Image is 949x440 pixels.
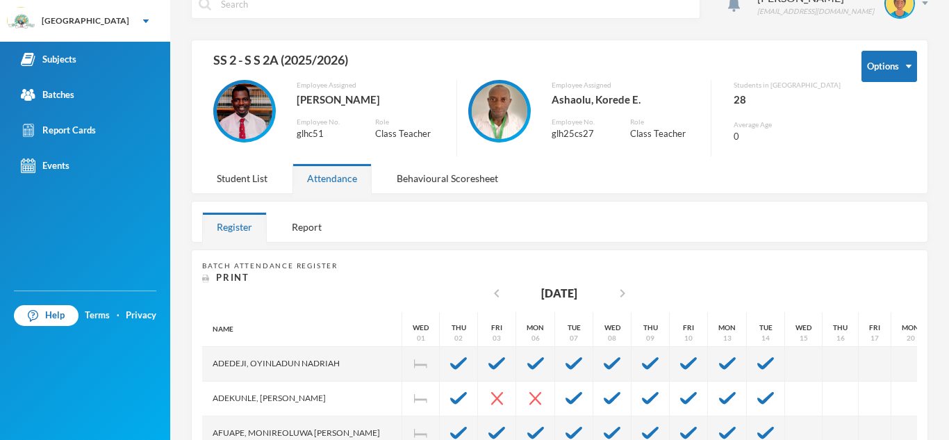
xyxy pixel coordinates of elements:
[8,8,35,35] img: logo
[413,323,429,333] div: Wed
[297,80,446,90] div: Employee Assigned
[552,127,609,141] div: glh25cs27
[833,323,848,333] div: Thu
[604,323,620,333] div: Wed
[21,158,69,173] div: Events
[21,52,76,67] div: Subjects
[907,333,915,343] div: 20
[718,323,736,333] div: Mon
[870,333,879,343] div: 17
[552,90,701,108] div: Ashaolu, Korede E.
[734,120,841,130] div: Average Age
[541,285,577,302] div: [DATE]
[21,123,96,138] div: Report Cards
[684,333,693,343] div: 10
[292,163,372,193] div: Attendance
[202,382,402,416] div: Adekunle, [PERSON_NAME]
[452,323,466,333] div: Thu
[527,323,544,333] div: Mon
[297,90,446,108] div: [PERSON_NAME]
[42,15,129,27] div: [GEOGRAPHIC_DATA]
[202,261,338,270] span: Batch Attendance Register
[630,117,700,127] div: Role
[297,117,354,127] div: Employee No.
[375,127,445,141] div: Class Teacher
[14,305,79,326] a: Help
[683,323,694,333] div: Fri
[570,333,578,343] div: 07
[800,333,808,343] div: 15
[202,347,402,382] div: Adedeji, Oyinladun Nadriah
[734,130,841,144] div: 0
[646,333,654,343] div: 09
[630,127,700,141] div: Class Teacher
[202,51,841,80] div: SS 2 - S S 2A (2025/2026)
[297,127,354,141] div: glhc51
[734,80,841,90] div: Students in [GEOGRAPHIC_DATA]
[117,309,119,323] div: ·
[472,83,527,139] img: EMPLOYEE
[417,333,425,343] div: 01
[568,323,581,333] div: Tue
[761,333,770,343] div: 14
[126,309,156,323] a: Privacy
[614,285,631,302] i: chevron_right
[402,382,440,416] div: Independence Day
[202,212,267,242] div: Register
[861,51,917,82] button: Options
[869,323,880,333] div: Fri
[402,347,440,382] div: Independence Day
[531,333,540,343] div: 06
[21,88,74,102] div: Batches
[277,212,336,242] div: Report
[202,163,282,193] div: Student List
[902,323,919,333] div: Mon
[217,83,272,139] img: EMPLOYEE
[759,323,773,333] div: Tue
[488,285,505,302] i: chevron_left
[643,323,658,333] div: Thu
[216,272,249,283] span: Print
[382,163,513,193] div: Behavioural Scoresheet
[202,312,402,347] div: Name
[608,333,616,343] div: 08
[375,117,445,127] div: Role
[454,333,463,343] div: 02
[836,333,845,343] div: 16
[734,90,841,108] div: 28
[491,323,502,333] div: Fri
[493,333,501,343] div: 03
[552,117,609,127] div: Employee No.
[723,333,732,343] div: 13
[795,323,811,333] div: Wed
[757,6,874,17] div: [EMAIL_ADDRESS][DOMAIN_NAME]
[85,309,110,323] a: Terms
[552,80,701,90] div: Employee Assigned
